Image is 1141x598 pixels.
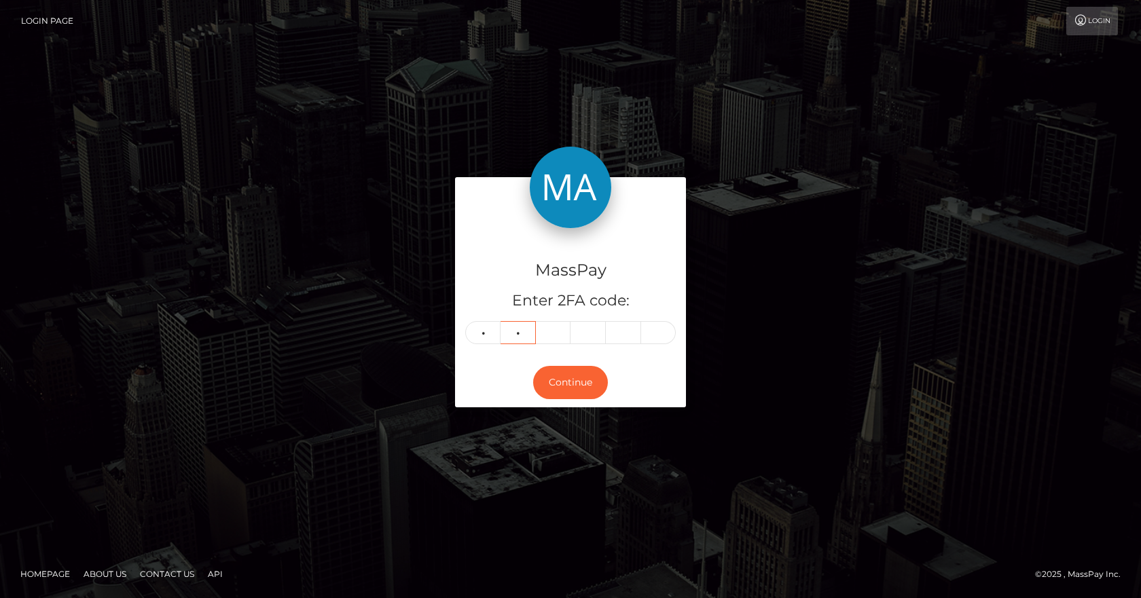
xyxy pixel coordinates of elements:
a: Login Page [21,7,73,35]
button: Continue [533,366,608,399]
h5: Enter 2FA code: [465,291,676,312]
a: Homepage [15,563,75,584]
a: About Us [78,563,132,584]
img: MassPay [530,147,611,228]
h4: MassPay [465,259,676,282]
div: © 2025 , MassPay Inc. [1035,567,1131,582]
a: Contact Us [134,563,200,584]
a: Login [1066,7,1118,35]
a: API [202,563,228,584]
